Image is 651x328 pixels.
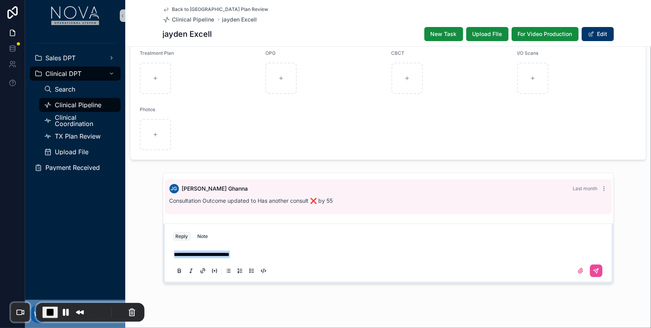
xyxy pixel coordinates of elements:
[265,50,276,56] span: OPG
[424,27,463,41] button: New Task
[39,114,121,128] a: Clinical Coordination
[55,149,88,155] span: Upload File
[55,133,101,139] span: TX Plan Review
[30,160,121,175] a: Payment Received
[518,30,572,38] span: For Video Production
[170,196,607,205] p: Consultation Outcome updated to Has another consult ❌ by 55
[472,30,502,38] span: Upload FIle
[512,27,579,41] button: For Video Production
[222,16,257,23] a: jayden Excell
[195,232,211,241] button: Note
[466,27,509,41] button: Upload FIle
[39,82,121,96] a: Search
[140,106,155,112] span: Photos
[51,6,99,25] img: App logo
[391,50,405,56] span: CBCT
[45,164,100,171] span: Payment Received
[173,232,191,241] button: Reply
[39,145,121,159] a: Upload File
[30,51,121,65] a: Sales DPT
[582,27,614,41] button: Edit
[55,102,101,108] span: Clinical Pipeline
[39,129,121,143] a: TX Plan Review
[172,16,215,23] span: Clinical Pipeline
[55,86,75,92] span: Search
[140,50,174,56] span: Treatment Plan
[163,16,215,23] a: Clinical Pipeline
[163,6,269,13] a: Back to [GEOGRAPHIC_DATA] Plan Review
[431,30,457,38] span: New Task
[171,186,177,192] span: JG
[45,70,81,77] span: Clinical DPT
[573,186,598,191] span: Last month
[517,50,538,56] span: I/O Scans
[25,31,125,185] div: scrollable content
[30,67,121,81] a: Clinical DPT
[182,185,248,193] span: [PERSON_NAME] Ghanna
[198,233,208,240] div: Note
[45,55,76,61] span: Sales DPT
[163,29,212,40] h1: jayden Excell
[39,98,121,112] a: Clinical Pipeline
[55,114,113,127] span: Clinical Coordination
[172,6,269,13] span: Back to [GEOGRAPHIC_DATA] Plan Review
